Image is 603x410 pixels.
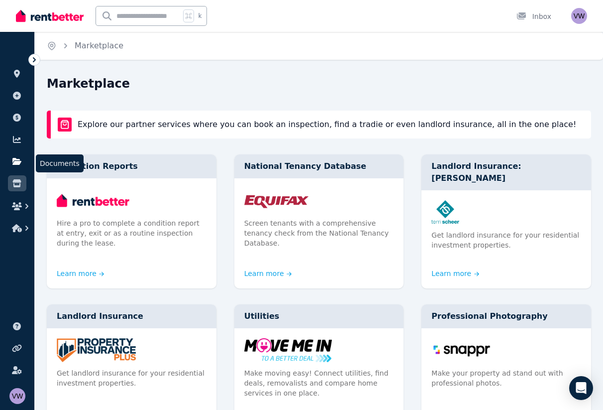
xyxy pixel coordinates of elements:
[9,388,25,404] img: Victoria Whitbread
[431,200,581,224] img: Landlord Insurance: Terri Scheer
[78,119,576,131] p: Explore our partner services where you can book an inspection, find a tradie or even landlord ins...
[16,8,84,23] img: RentBetter
[244,188,394,212] img: National Tenancy Database
[421,154,591,190] div: Landlord Insurance: [PERSON_NAME]
[57,188,206,212] img: Condition Reports
[57,269,104,278] a: Learn more
[421,304,591,328] div: Professional Photography
[47,154,216,178] div: Condition Reports
[244,338,394,362] img: Utilities
[57,218,206,248] p: Hire a pro to complete a condition report at entry, exit or as a routine inspection during the le...
[35,32,135,60] nav: Breadcrumb
[75,41,123,50] a: Marketplace
[569,376,593,400] div: Open Intercom Messenger
[57,338,206,362] img: Landlord Insurance
[244,269,292,278] a: Learn more
[244,368,394,398] p: Make moving easy! Connect utilities, find deals, removalists and compare home services in one place.
[431,338,581,362] img: Professional Photography
[47,304,216,328] div: Landlord Insurance
[198,12,201,20] span: k
[431,230,581,250] p: Get landlord insurance for your residential investment properties.
[36,154,84,172] span: Documents
[58,118,72,132] img: rentBetter Marketplace
[47,76,130,92] h1: Marketplace
[431,368,581,388] p: Make your property ad stand out with professional photos.
[234,154,404,178] div: National Tenancy Database
[234,304,404,328] div: Utilities
[244,218,394,248] p: Screen tenants with a comprehensive tenancy check from the National Tenancy Database.
[431,269,479,278] a: Learn more
[516,11,551,21] div: Inbox
[57,368,206,388] p: Get landlord insurance for your residential investment properties.
[571,8,587,24] img: Victoria Whitbread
